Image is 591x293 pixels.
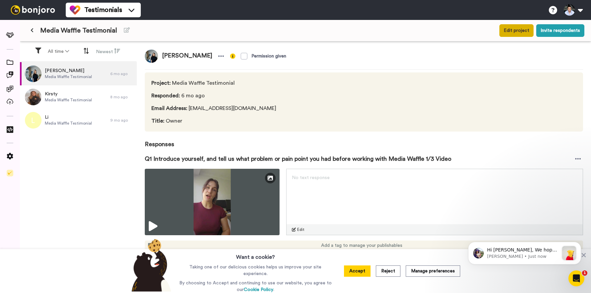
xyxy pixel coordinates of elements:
[145,49,158,63] img: 587b215c-5b13-447d-b4f5-6c3fdf62711e.jpeg
[151,79,283,87] span: Media Waffle Testimonial
[458,229,591,275] iframe: Intercom notifications message
[292,175,330,180] span: No text response
[45,97,92,103] span: Media Waffle Testimonial
[344,265,371,277] button: Accept
[20,109,137,132] a: LiMedia Waffle Testimonial9 mo ago
[236,249,275,261] h3: Want a cookie?
[499,24,534,37] button: Edit project
[178,264,333,277] p: Taking one of our delicious cookies helps us improve your site experience.
[45,121,92,126] span: Media Waffle Testimonial
[151,118,164,124] span: Title :
[145,154,451,163] span: Q1 Introduce yourself, and tell us what problem or pain point you had before working with Media W...
[145,132,583,149] span: Responses
[158,49,216,63] span: [PERSON_NAME]
[45,67,92,74] span: [PERSON_NAME]
[110,71,133,76] div: 6 mo ago
[126,239,175,292] img: bear-with-cookie.png
[92,45,124,58] button: Newest
[151,104,283,112] span: [EMAIL_ADDRESS][DOMAIN_NAME]
[151,93,180,98] span: Responded :
[406,265,460,277] button: Manage preferences
[40,26,117,35] span: Media Waffle Testimonial
[20,85,137,109] a: KirstyMedia Waffle Testimonial8 mo ago
[84,5,122,15] span: Testimonials
[251,53,286,59] div: Permission given
[110,118,133,123] div: 9 mo ago
[151,117,283,125] span: Owner
[376,265,400,277] button: Reject
[25,112,42,129] img: l.png
[151,92,283,100] span: 6 mo ago
[7,170,13,176] img: Checklist.svg
[25,89,42,105] img: 081e0c00-7556-4bdc-bd9d-49041d65ca78.jpeg
[145,169,280,235] img: d1a5b0b0-93fe-485f-8704-f22bed229057-thumbnail_full-1741073188.jpg
[568,270,584,286] iframe: Intercom live chat
[151,106,187,111] span: Email Address :
[178,280,333,293] p: By choosing to Accept and continuing to use our website, you agree to our .
[44,46,73,57] button: All time
[297,227,304,232] span: Edit
[70,5,80,15] img: tm-color.svg
[110,94,133,100] div: 8 mo ago
[45,114,92,121] span: Li
[321,242,402,249] span: Add a tag to manage your publishables
[8,5,58,15] img: bj-logo-header-white.svg
[45,74,92,79] span: Media Waffle Testimonial
[230,53,235,59] img: info-yellow.svg
[45,91,92,97] span: Kirsty
[536,24,584,37] button: Invite respondents
[20,62,137,85] a: [PERSON_NAME]Media Waffle Testimonial6 mo ago
[25,65,42,82] img: 587b215c-5b13-447d-b4f5-6c3fdf62711e.jpeg
[244,287,273,292] a: Cookie Policy
[151,80,171,86] span: Project :
[582,270,587,276] span: 1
